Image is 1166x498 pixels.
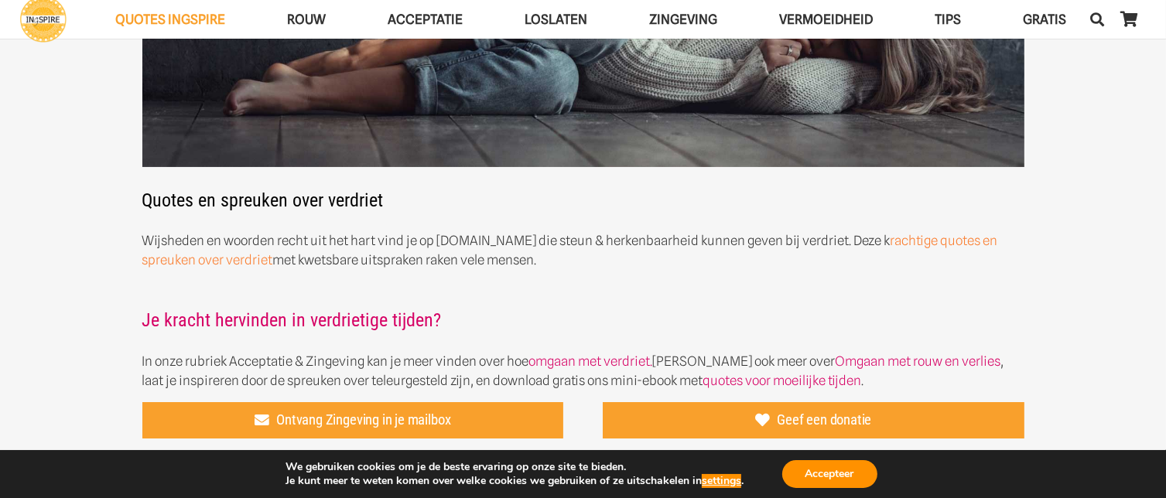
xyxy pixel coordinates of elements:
span: GRATIS [1023,12,1066,27]
p: In onze rubriek Acceptatie & Zingeving kan je meer vinden over hoe [PERSON_NAME] ook meer over , ... [142,352,1024,391]
span: TIPS [935,12,961,27]
a: Geef een donatie [603,402,1024,439]
a: Ontvang Zingeving in je mailbox [142,402,564,439]
span: Zingeving [649,12,717,27]
p: Wijsheden en woorden recht uit het hart vind je op [DOMAIN_NAME] die steun & herkenbaarheid kunne... [142,231,1024,270]
span: ROUW [287,12,326,27]
span: QUOTES INGSPIRE [115,12,225,27]
a: Omgaan met rouw en verlies [836,353,1001,369]
a: quotes voor moeilijke tijden [703,373,862,388]
span: VERMOEIDHEID [779,12,873,27]
a: omgaan met verdriet. [529,353,653,369]
p: We gebruiken cookies om je de beste ervaring op onze site te bieden. [286,460,744,474]
p: Je kunt meer te weten komen over welke cookies we gebruiken of ze uitschakelen in . [286,474,744,488]
a: Je kracht hervinden in verdrietige tijden? [142,309,442,331]
span: Geef een donatie [777,412,871,429]
button: Accepteer [782,460,877,488]
button: settings [702,474,741,488]
span: Loslaten [525,12,587,27]
span: Acceptatie [388,12,463,27]
span: Ontvang Zingeving in je mailbox [276,412,450,429]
